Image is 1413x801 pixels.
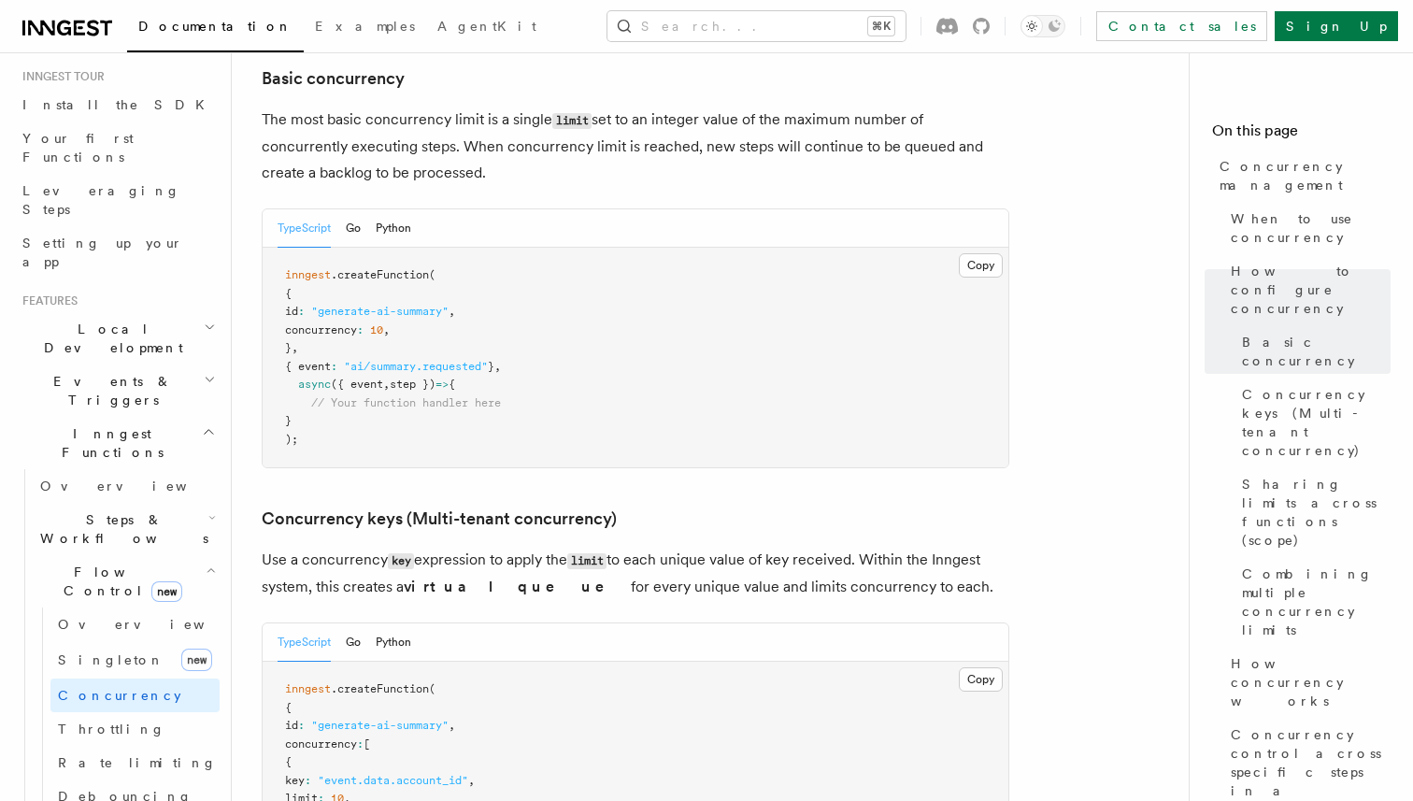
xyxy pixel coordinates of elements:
a: How to configure concurrency [1223,254,1391,325]
span: "event.data.account_id" [318,774,468,787]
span: [ [364,737,370,751]
h4: On this page [1212,120,1391,150]
span: concurrency [285,323,357,336]
span: Combining multiple concurrency limits [1242,565,1391,639]
span: "ai/summary.requested" [344,360,488,373]
button: TypeScript [278,623,331,662]
span: Rate limiting [58,755,217,770]
span: { [449,378,455,391]
span: step }) [390,378,435,391]
button: Steps & Workflows [33,503,220,555]
button: Python [376,623,411,662]
span: "generate-ai-summary" [311,305,449,318]
a: Concurrency management [1212,150,1391,202]
a: AgentKit [426,6,548,50]
code: limit [552,113,592,129]
a: Concurrency [50,679,220,712]
span: // Your function handler here [311,396,501,409]
span: => [435,378,449,391]
span: Singleton [58,652,164,667]
span: : [305,774,311,787]
span: new [181,649,212,671]
a: Concurrency keys (Multi-tenant concurrency) [1235,378,1391,467]
button: Copy [959,667,1003,692]
a: When to use concurrency [1223,202,1391,254]
span: How to configure concurrency [1231,262,1391,318]
a: Leveraging Steps [15,174,220,226]
span: Features [15,293,78,308]
span: ({ event [331,378,383,391]
span: Overview [40,479,233,493]
span: { [285,287,292,300]
kbd: ⌘K [868,17,894,36]
a: Throttling [50,712,220,746]
span: When to use concurrency [1231,209,1391,247]
span: , [292,341,298,354]
span: , [383,378,390,391]
button: Go [346,623,361,662]
span: Leveraging Steps [22,183,180,217]
span: : [357,737,364,751]
span: async [298,378,331,391]
a: How concurrency works [1223,647,1391,718]
button: Flow Controlnew [33,555,220,608]
a: Examples [304,6,426,50]
span: } [488,360,494,373]
a: Overview [50,608,220,641]
span: Local Development [15,320,204,357]
span: ( [429,682,435,695]
span: { event [285,360,331,373]
span: Inngest Functions [15,424,202,462]
a: Install the SDK [15,88,220,122]
a: Sign Up [1275,11,1398,41]
a: Singletonnew [50,641,220,679]
button: Inngest Functions [15,417,220,469]
span: Install the SDK [22,97,216,112]
span: Documentation [138,19,293,34]
a: Documentation [127,6,304,52]
button: Python [376,209,411,248]
span: , [494,360,501,373]
span: Basic concurrency [1242,333,1391,370]
a: Overview [33,469,220,503]
span: Examples [315,19,415,34]
span: ( [429,268,435,281]
span: : [298,305,305,318]
button: Events & Triggers [15,365,220,417]
a: Rate limiting [50,746,220,780]
span: Overview [58,617,250,632]
span: concurrency [285,737,357,751]
span: Flow Control [33,563,206,600]
a: Basic concurrency [262,65,405,92]
span: Your first Functions [22,131,134,164]
code: key [388,553,414,569]
span: inngest [285,268,331,281]
span: Steps & Workflows [33,510,208,548]
span: { [285,755,292,768]
a: Basic concurrency [1235,325,1391,378]
button: Toggle dark mode [1020,15,1065,37]
a: Your first Functions [15,122,220,174]
a: Contact sales [1096,11,1267,41]
span: 10 [370,323,383,336]
span: Throttling [58,722,165,737]
span: Sharing limits across functions (scope) [1242,475,1391,550]
span: Concurrency management [1220,157,1391,194]
button: Search...⌘K [607,11,906,41]
span: .createFunction [331,268,429,281]
a: Sharing limits across functions (scope) [1235,467,1391,557]
strong: virtual queue [404,578,631,595]
span: , [383,323,390,336]
p: The most basic concurrency limit is a single set to an integer value of the maximum number of con... [262,107,1009,186]
span: : [298,719,305,732]
a: Concurrency keys (Multi-tenant concurrency) [262,506,617,532]
span: key [285,774,305,787]
span: "generate-ai-summary" [311,719,449,732]
span: , [468,774,475,787]
span: AgentKit [437,19,536,34]
p: Use a concurrency expression to apply the to each unique value of key received. Within the Innges... [262,547,1009,600]
span: } [285,341,292,354]
span: inngest [285,682,331,695]
span: Setting up your app [22,236,183,269]
a: Setting up your app [15,226,220,279]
